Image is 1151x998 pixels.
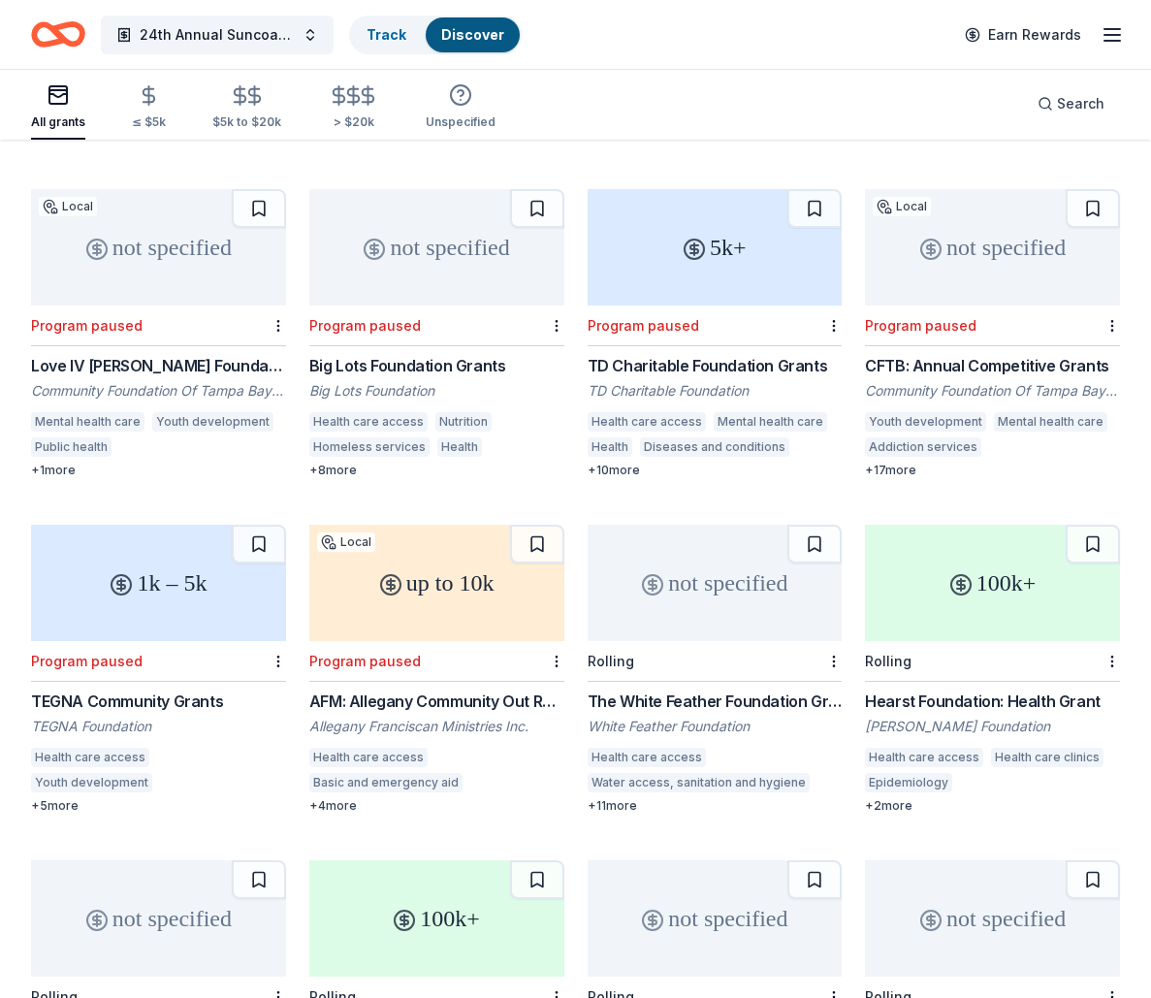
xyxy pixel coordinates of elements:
[309,189,564,306] div: not specified
[31,653,143,669] div: Program paused
[588,381,843,401] div: TD Charitable Foundation
[588,748,706,767] div: Health care access
[588,525,843,641] div: not specified
[31,412,144,432] div: Mental health care
[865,773,952,792] div: Epidemiology
[865,690,1120,713] div: Hearst Foundation: Health Grant
[588,354,843,377] div: TD Charitable Foundation Grants
[865,189,1120,306] div: not specified
[309,525,564,814] a: up to 10kLocalProgram pausedAFM: Allegany Community Out Reach (ACOR) GrantsAllegany Franciscan Mi...
[588,798,843,814] div: + 11 more
[865,381,1120,401] div: Community Foundation Of Tampa Bay Inc
[31,525,286,814] a: 1k – 5kProgram pausedTEGNA Community GrantsTEGNA FoundationHealth care accessYouth development+5more
[865,463,1120,478] div: + 17 more
[309,381,564,401] div: Big Lots Foundation
[31,354,286,377] div: Love IV [PERSON_NAME] Foundation Grant
[588,717,843,736] div: White Feather Foundation
[865,437,981,457] div: Addiction services
[994,412,1107,432] div: Mental health care
[588,860,843,977] div: not specified
[991,748,1103,767] div: Health care clinics
[309,798,564,814] div: + 4 more
[989,437,1104,457] div: Women's services
[31,381,286,401] div: Community Foundation Of Tampa Bay Inc
[865,525,1120,641] div: 100k+
[588,773,810,792] div: Water access, sanitation and hygiene
[317,532,375,552] div: Local
[31,12,85,57] a: Home
[588,690,843,713] div: The White Feather Foundation Grant
[865,525,1120,814] a: 100k+RollingHearst Foundation: Health Grant[PERSON_NAME] FoundationHealth care accessHealth care ...
[865,317,976,334] div: Program paused
[1057,92,1104,115] span: Search
[328,114,379,130] div: > $20k
[953,17,1093,52] a: Earn Rewards
[31,525,286,641] div: 1k – 5k
[31,114,85,130] div: All grants
[31,317,143,334] div: Program paused
[588,463,843,478] div: + 10 more
[212,77,281,140] button: $5k to $20k
[309,463,564,478] div: + 8 more
[865,412,986,432] div: Youth development
[309,860,564,977] div: 100k+
[640,437,789,457] div: Diseases and conditions
[367,26,406,43] a: Track
[309,653,421,669] div: Program paused
[714,412,827,432] div: Mental health care
[309,189,564,478] a: not specifiedProgram pausedBig Lots Foundation GrantsBig Lots FoundationHealth care accessNutriti...
[132,114,166,130] div: ≤ $5k
[31,717,286,736] div: TEGNA Foundation
[309,354,564,377] div: Big Lots Foundation Grants
[328,77,379,140] button: > $20k
[31,189,286,478] a: not specifiedLocalProgram pausedLove IV [PERSON_NAME] Foundation GrantCommunity Foundation Of Tam...
[865,748,983,767] div: Health care access
[865,860,1120,977] div: not specified
[1022,84,1120,123] button: Search
[152,412,273,432] div: Youth development
[31,773,152,792] div: Youth development
[31,463,286,478] div: + 1 more
[426,114,496,130] div: Unspecified
[31,690,286,713] div: TEGNA Community Grants
[309,412,428,432] div: Health care access
[309,690,564,713] div: AFM: Allegany Community Out Reach (ACOR) Grants
[588,437,632,457] div: Health
[865,798,1120,814] div: + 2 more
[873,197,931,216] div: Local
[101,16,334,54] button: 24th Annual Suncoast Hospice Gala
[309,317,421,334] div: Program paused
[426,76,496,140] button: Unspecified
[140,23,295,47] span: 24th Annual Suncoast Hospice Gala
[31,437,112,457] div: Public health
[349,16,522,54] button: TrackDiscover
[435,412,492,432] div: Nutrition
[588,317,699,334] div: Program paused
[865,189,1120,478] a: not specifiedLocalProgram pausedCFTB: Annual Competitive GrantsCommunity Foundation Of Tampa Bay ...
[39,197,97,216] div: Local
[31,798,286,814] div: + 5 more
[309,748,428,767] div: Health care access
[309,525,564,641] div: up to 10k
[31,76,85,140] button: All grants
[441,26,504,43] a: Discover
[31,860,286,977] div: not specified
[309,773,463,792] div: Basic and emergency aid
[437,437,482,457] div: Health
[31,748,149,767] div: Health care access
[865,717,1120,736] div: [PERSON_NAME] Foundation
[212,114,281,130] div: $5k to $20k
[309,437,430,457] div: Homeless services
[588,653,634,669] div: Rolling
[865,354,1120,377] div: CFTB: Annual Competitive Grants
[31,189,286,306] div: not specified
[588,525,843,814] a: not specifiedRollingThe White Feather Foundation GrantWhite Feather FoundationHealth care accessW...
[588,189,843,306] div: 5k+
[865,653,911,669] div: Rolling
[588,412,706,432] div: Health care access
[588,189,843,478] a: 5k+Program pausedTD Charitable Foundation GrantsTD Charitable FoundationHealth care accessMental ...
[309,717,564,736] div: Allegany Franciscan Ministries Inc.
[132,77,166,140] button: ≤ $5k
